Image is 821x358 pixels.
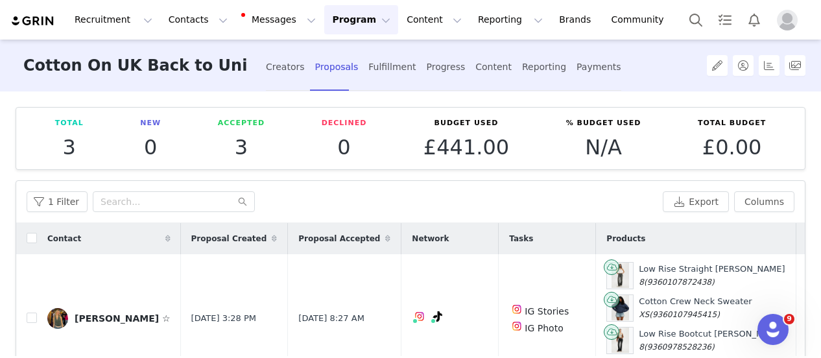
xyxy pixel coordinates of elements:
div: Fulfillment [368,50,416,84]
img: 2059785-16-2.jpg [612,328,629,353]
iframe: Intercom live chat [757,314,789,345]
button: Search [682,5,710,34]
span: [DATE] 3:28 PM [191,312,256,325]
span: [DATE] 8:27 AM [298,312,364,325]
p: Total Budget [698,118,766,129]
img: 2060035-02-2.jpg [612,295,629,321]
button: Profile [769,10,811,30]
span: XS [639,310,649,319]
a: Brands [551,5,602,34]
a: [PERSON_NAME] ☆ [47,308,171,329]
span: £441.00 [423,135,509,160]
span: IG Stories [525,306,569,316]
button: Reporting [470,5,551,34]
p: N/A [566,136,641,159]
i: icon: search [238,197,247,206]
span: (9360978528236) [644,342,715,352]
p: 3 [218,136,265,159]
span: £0.00 [702,135,762,160]
span: Proposal Created [191,233,267,245]
img: instagram.svg [512,304,522,315]
img: d1999848-50bd-41ee-bf58-9923d0f5fda2.jpg [47,308,68,329]
p: 0 [140,136,161,159]
span: Products [606,233,645,245]
p: New [140,118,161,129]
button: Content [399,5,470,34]
h3: Cotton On UK Back to Uni 2025 Womens Edit #CottonOnUK [23,40,250,92]
button: Contacts [161,5,235,34]
button: Program [324,5,398,34]
p: 3 [55,136,84,159]
img: instagram.svg [414,311,425,322]
a: Community [604,5,678,34]
span: Contact [47,233,81,245]
button: Recruitment [67,5,160,34]
div: [PERSON_NAME] ☆ [75,313,171,324]
p: Declined [322,118,367,129]
div: Proposals [315,50,359,84]
span: 8 [639,278,644,287]
span: (9360107945415) [649,310,720,319]
div: Progress [427,50,466,84]
p: Accepted [218,118,265,129]
p: 0 [322,136,367,159]
span: (9360107872438) [644,278,715,287]
input: Search... [93,191,255,212]
img: instagram.svg [512,321,522,331]
button: Export [663,191,729,212]
span: IG Photo [525,323,563,333]
div: Creators [266,50,305,84]
div: Reporting [522,50,566,84]
div: Low Rise Straight [PERSON_NAME] [639,263,785,288]
p: Budget Used [423,118,509,129]
img: 2054850-48-2.jpg [612,263,629,289]
p: % Budget Used [566,118,641,129]
div: Content [475,50,512,84]
span: Proposal Accepted [298,233,380,245]
span: 9 [784,314,794,324]
button: Notifications [740,5,768,34]
a: Tasks [711,5,739,34]
button: Columns [734,191,794,212]
img: grin logo [10,15,56,27]
p: Total [55,118,84,129]
span: Tasks [509,233,533,245]
div: Payments [577,50,621,84]
div: Low Rise Bootcut [PERSON_NAME] [639,328,784,353]
button: 1 Filter [27,191,88,212]
span: 8 [639,342,644,352]
img: placeholder-profile.jpg [777,10,798,30]
button: Messages [236,5,324,34]
div: Cotton Crew Neck Sweater [639,295,752,320]
span: Network [412,233,449,245]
